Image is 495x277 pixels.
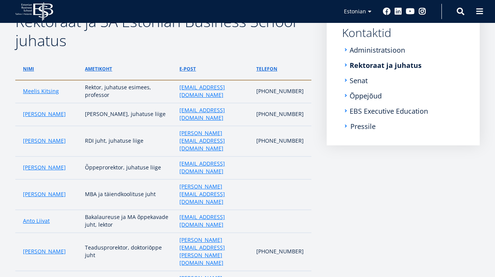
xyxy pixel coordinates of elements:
[342,27,464,39] a: Kontaktid
[179,213,249,229] a: [EMAIL_ADDRESS][DOMAIN_NAME]
[252,233,311,271] td: [PHONE_NUMBER]
[406,8,415,15] a: Youtube
[252,126,311,156] td: [PHONE_NUMBER]
[23,65,34,73] a: Nimi
[179,160,249,175] a: [EMAIL_ADDRESS][DOMAIN_NAME]
[179,84,249,99] a: [EMAIL_ADDRESS][DOMAIN_NAME]
[418,8,426,15] a: Instagram
[252,103,311,126] td: [PHONE_NUMBER]
[350,61,422,69] a: Rektoraat ja juhatus
[394,8,402,15] a: Linkedin
[81,210,176,233] td: Bakalaureuse ja MA õppekavade juht, lektor
[179,183,249,206] a: [PERSON_NAME][EMAIL_ADDRESS][DOMAIN_NAME]
[85,84,172,99] p: Rektor, juhatuse esimees, professor
[23,217,50,225] a: Anto Liivat
[85,65,112,73] a: ametikoht
[81,179,176,210] td: MBA ja täiendkoolituse juht
[350,92,382,100] a: Õppejõud
[23,248,66,255] a: [PERSON_NAME]
[383,8,391,15] a: Facebook
[81,126,176,156] td: RDI juht, juhatuse liige
[179,129,249,152] a: [PERSON_NAME][EMAIL_ADDRESS][DOMAIN_NAME]
[179,65,196,73] a: e-post
[350,107,428,115] a: EBS Executive Education
[81,233,176,271] td: Teadusprorektor, doktoriōppe juht
[179,106,249,122] a: [EMAIL_ADDRESS][DOMAIN_NAME]
[23,110,66,118] a: [PERSON_NAME]
[23,87,59,95] a: Meelis Kitsing
[23,137,66,145] a: [PERSON_NAME]
[15,12,311,50] h2: Rektoraat ja SA Estonian Business School juhatus
[350,122,376,130] a: Pressile
[81,156,176,179] td: Õppeprorektor, juhatuse liige
[256,87,304,95] p: [PHONE_NUMBER]
[179,236,249,267] a: [PERSON_NAME][EMAIL_ADDRESS][PERSON_NAME][DOMAIN_NAME]
[350,46,405,54] a: Administratsioon
[350,77,368,84] a: Senat
[23,190,66,198] a: [PERSON_NAME]
[23,164,66,171] a: [PERSON_NAME]
[81,103,176,126] td: [PERSON_NAME], juhatuse liige
[256,65,277,73] a: telefon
